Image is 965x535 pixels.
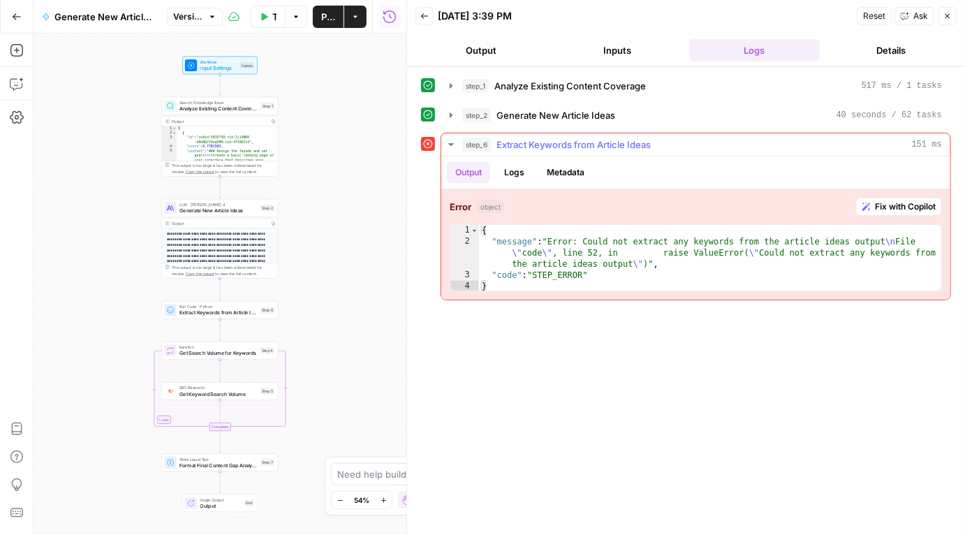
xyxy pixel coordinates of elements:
[219,431,221,453] g: Edge from step_4-iteration-end to step_7
[219,471,221,493] g: Edge from step_7 to end
[272,10,277,24] span: Test Data
[162,382,279,400] div: SEO ResearchGet Keyword Search VolumeStep 5
[200,59,237,65] span: Workflow
[173,10,204,23] span: Version 11
[172,126,177,131] span: Toggle code folding, rows 1 through 7
[209,423,231,431] div: Complete
[415,39,547,61] button: Output
[496,138,651,152] span: Extract Keywords from Article Ideas
[162,57,279,75] div: WorkflowInput SettingsInputs
[538,162,593,183] button: Metadata
[179,456,258,462] span: Write Liquid Text
[441,133,950,156] button: 151 ms
[863,10,885,22] span: Reset
[462,108,491,122] span: step_2
[450,236,479,270] div: 2
[496,108,615,122] span: Generate New Article Ideas
[450,225,479,236] div: 1
[251,6,285,28] button: Test Data
[313,6,344,28] button: Publish
[496,162,533,183] button: Logs
[162,135,177,145] div: 3
[471,225,478,236] span: Toggle code folding, rows 1 through 4
[494,79,646,93] span: Analyze Existing Content Coverage
[441,156,950,300] div: 151 ms
[447,162,490,183] button: Output
[200,64,237,72] span: Input Settings
[552,39,684,61] button: Inputs
[260,205,274,212] div: Step 2
[179,344,257,351] span: Iteration
[260,347,275,354] div: Step 4
[179,309,258,316] span: Extract Keywords from Article Ideas
[162,97,279,177] div: Search Knowledge BaseAnalyze Existing Content CoverageStep 1Output[ { "id":"vsdid:5035758:rid:Ijj...
[441,104,950,126] button: 40 seconds / 62 tasks
[261,103,274,110] div: Step 1
[837,109,942,122] span: 40 seconds / 62 tasks
[167,8,223,26] button: Version 11
[450,270,479,281] div: 3
[172,163,274,175] div: This output is too large & has been abbreviated for review. to view the full content.
[179,390,258,398] span: Get Keyword Search Volume
[162,494,279,513] div: Single OutputOutputEnd
[875,200,936,213] span: Fix with Copilot
[462,138,491,152] span: step_6
[179,207,258,214] span: Generate New Article Ideas
[179,105,258,112] span: Analyze Existing Content Coverage
[219,319,221,341] g: Edge from step_6 to step_4
[200,497,242,503] span: Single Output
[162,126,177,131] div: 1
[172,265,274,277] div: This output is too large & has been abbreviated for review. to view the full content.
[162,131,177,135] div: 2
[179,385,258,391] span: SEO Research
[179,350,257,358] span: Get Search Volume for Keywords
[162,342,279,360] div: LoopIterationGet Search Volume for KeywordsStep 4
[172,118,266,124] div: Output
[240,62,254,69] div: Inputs
[450,200,471,214] strong: Error
[172,131,177,135] span: Toggle code folding, rows 2 through 6
[167,388,175,395] img: v3j4otw2j2lxnxfkcl44e66h4fup
[219,74,221,96] g: Edge from start to step_1
[162,453,279,471] div: Write Liquid TextFormat Final Content Gap Analysis ReportStep 7
[689,39,820,61] button: Logs
[260,388,274,395] div: Step 5
[179,304,258,310] span: Run Code · Python
[200,502,242,510] span: Output
[260,307,274,314] div: Step 6
[450,281,479,292] div: 4
[912,138,942,151] span: 151 ms
[219,279,221,300] g: Edge from step_2 to step_6
[321,10,335,24] span: Publish
[825,39,957,61] button: Details
[186,169,214,173] span: Copy the output
[219,360,221,381] g: Edge from step_4 to step_5
[894,7,934,25] button: Ask
[179,462,258,469] span: Format Final Content Gap Analysis Report
[862,80,942,92] span: 517 ms / 1 tasks
[913,10,928,22] span: Ask
[857,7,892,25] button: Reset
[34,6,164,28] button: Generate New Article Ideas
[179,99,258,105] span: Search Knowledge Base
[162,301,279,319] div: Run Code · PythonExtract Keywords from Article IdeasStep 6
[856,198,942,216] button: Fix with Copilot
[54,10,156,24] span: Generate New Article Ideas
[186,272,214,276] span: Copy the output
[179,202,258,208] span: LLM · [PERSON_NAME] 4
[244,500,254,507] div: End
[441,75,950,97] button: 517 ms / 1 tasks
[462,79,489,93] span: step_1
[172,221,266,227] div: Output
[162,144,177,148] div: 4
[260,460,274,467] div: Step 7
[219,176,221,198] g: Edge from step_1 to step_2
[162,423,279,431] div: Complete
[477,200,504,213] span: object
[354,494,369,506] span: 54%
